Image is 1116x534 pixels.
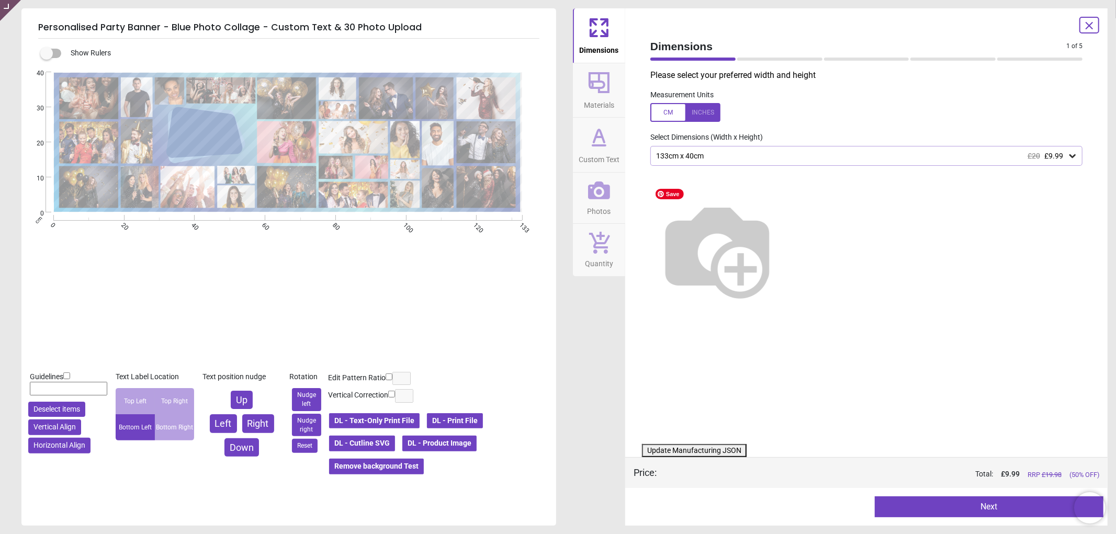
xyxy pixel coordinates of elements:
[328,390,388,401] label: Vertical Correction
[116,372,194,382] div: Text Label Location
[292,439,318,453] button: Reset
[1069,470,1099,480] span: (50% OFF)
[1001,469,1020,480] span: £
[1005,470,1020,478] span: 9.99
[210,414,237,433] button: Left
[588,201,611,217] span: Photos
[28,402,85,417] button: Deselect items
[224,438,259,457] button: Down
[650,39,1066,54] span: Dimensions
[672,469,1099,480] div: Total:
[655,152,1067,161] div: 133cm x 40cm
[573,224,625,276] button: Quantity
[24,69,44,78] span: 40
[328,435,396,452] button: DL - Cutline SVG
[289,372,324,382] div: Rotation
[1042,471,1062,479] span: £ 19.98
[292,414,321,437] button: Nudge right
[579,150,619,165] span: Custom Text
[328,373,386,383] label: Edit Pattern Ratio
[242,414,274,433] button: Right
[38,17,539,39] h5: Personalised Party Banner - Blue Photo Collage - Custom Text & 30 Photo Upload
[1066,42,1083,51] span: 1 of 5
[328,412,421,430] button: DL - Text-Only Print File
[573,118,625,172] button: Custom Text
[573,63,625,118] button: Materials
[580,40,619,56] span: Dimensions
[155,414,194,440] div: Bottom Right
[634,466,657,479] div: Price :
[656,189,684,199] span: Save
[231,391,253,409] button: Up
[47,47,556,60] div: Show Rulers
[573,8,625,63] button: Dimensions
[642,444,747,458] button: Update Manufacturing JSON
[1028,152,1040,160] span: £20
[155,388,194,414] div: Top Right
[426,412,484,430] button: DL - Print File
[585,254,613,269] span: Quantity
[1028,470,1062,480] span: RRP
[584,95,614,111] span: Materials
[202,372,281,382] div: Text position nudge
[650,183,784,316] img: Helper for size comparison
[292,388,321,411] button: Nudge left
[28,438,91,453] button: Horizontal Align
[1074,492,1106,524] iframe: Brevo live chat
[116,414,155,440] div: Bottom Left
[30,372,63,381] span: Guidelines
[650,90,714,100] label: Measurement Units
[875,496,1103,517] button: Next
[401,435,478,452] button: DL - Product Image
[328,458,425,475] button: Remove background Test
[28,419,81,435] button: Vertical Align
[573,173,625,224] button: Photos
[1044,152,1063,160] span: £9.99
[642,132,763,143] label: Select Dimensions (Width x Height)
[650,70,1091,81] p: Please select your preferred width and height
[116,388,155,414] div: Top Left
